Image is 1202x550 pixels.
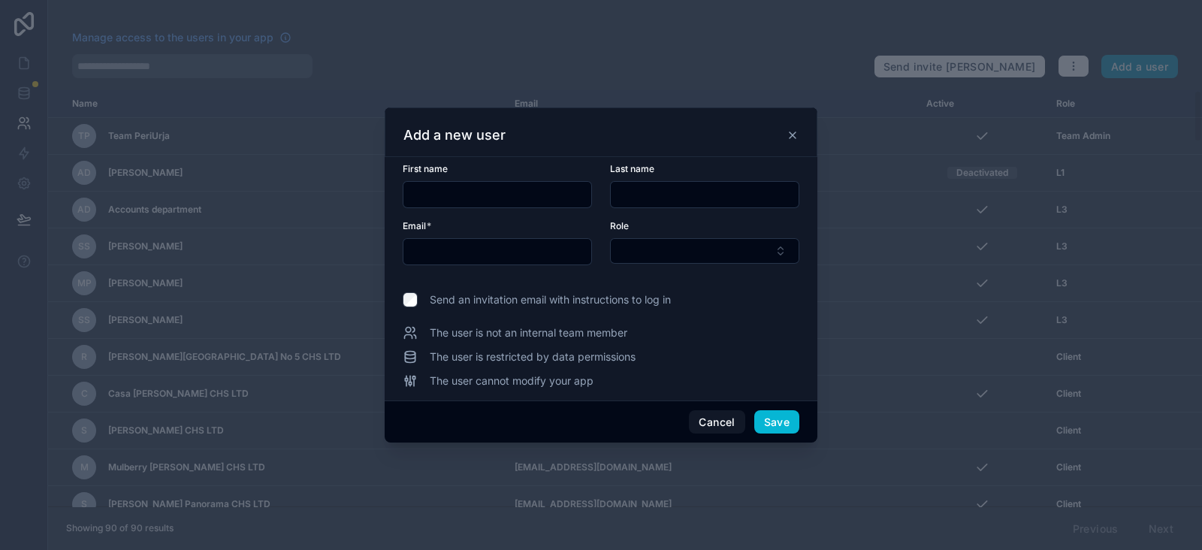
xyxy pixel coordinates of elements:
[403,163,448,174] span: First name
[610,238,799,264] button: Select Button
[430,292,671,307] span: Send an invitation email with instructions to log in
[430,325,627,340] span: The user is not an internal team member
[403,220,426,231] span: Email
[754,410,799,434] button: Save
[610,220,629,231] span: Role
[689,410,744,434] button: Cancel
[403,292,418,307] input: Send an invitation email with instructions to log in
[430,349,636,364] span: The user is restricted by data permissions
[430,373,593,388] span: The user cannot modify your app
[403,126,506,144] h3: Add a new user
[610,163,654,174] span: Last name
